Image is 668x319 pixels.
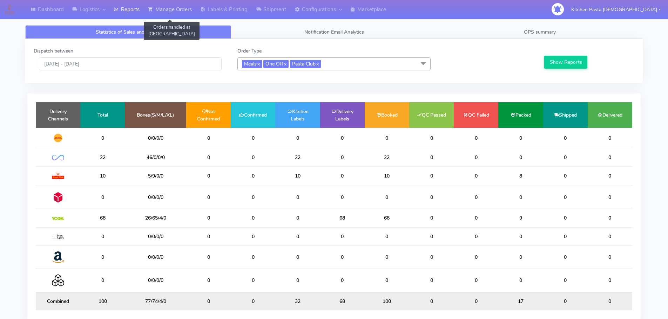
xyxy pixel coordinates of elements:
[454,148,498,166] td: 0
[80,102,125,128] td: Total
[409,245,454,269] td: 0
[588,102,632,128] td: Delivered
[231,227,275,245] td: 0
[125,148,186,166] td: 46/0/0/0
[320,102,365,128] td: Delivery Labels
[52,274,64,286] img: Collection
[257,60,260,67] a: x
[320,227,365,245] td: 0
[125,292,186,310] td: 77/74/4/0
[80,166,125,186] td: 10
[231,128,275,148] td: 0
[125,269,186,292] td: 0/0/0/0
[275,102,320,128] td: Kitchen Labels
[52,155,64,161] img: OnFleet
[242,60,262,68] span: Meals
[186,128,231,148] td: 0
[39,57,222,70] input: Pick the Daterange
[320,292,365,310] td: 68
[275,292,320,310] td: 32
[543,245,588,269] td: 0
[125,102,186,128] td: Boxes(S/M/L/XL)
[409,102,454,128] td: QC Passed
[96,29,161,35] span: Statistics of Sales and Orders
[52,251,64,263] img: Amazon
[543,186,588,209] td: 0
[498,227,543,245] td: 0
[231,269,275,292] td: 0
[52,191,64,203] img: DPD
[320,166,365,186] td: 0
[231,186,275,209] td: 0
[36,292,80,310] td: Combined
[498,209,543,227] td: 9
[275,166,320,186] td: 10
[125,128,186,148] td: 0/0/0/0
[186,269,231,292] td: 0
[588,209,632,227] td: 0
[283,60,286,67] a: x
[588,227,632,245] td: 0
[275,186,320,209] td: 0
[454,292,498,310] td: 0
[320,245,365,269] td: 0
[454,166,498,186] td: 0
[588,269,632,292] td: 0
[186,148,231,166] td: 0
[263,60,289,68] span: One Off
[409,292,454,310] td: 0
[543,102,588,128] td: Shipped
[498,245,543,269] td: 0
[275,148,320,166] td: 22
[80,227,125,245] td: 0
[454,186,498,209] td: 0
[125,209,186,227] td: 26/65/4/0
[231,245,275,269] td: 0
[125,166,186,186] td: 5/9/0/0
[275,209,320,227] td: 0
[543,166,588,186] td: 0
[409,166,454,186] td: 0
[543,269,588,292] td: 0
[588,128,632,148] td: 0
[454,245,498,269] td: 0
[80,209,125,227] td: 68
[409,148,454,166] td: 0
[498,128,543,148] td: 0
[365,148,409,166] td: 22
[498,292,543,310] td: 17
[498,186,543,209] td: 0
[275,227,320,245] td: 0
[231,166,275,186] td: 0
[186,186,231,209] td: 0
[80,292,125,310] td: 100
[365,166,409,186] td: 10
[316,60,319,67] a: x
[365,102,409,128] td: Booked
[125,245,186,269] td: 0/0/0/0
[543,292,588,310] td: 0
[454,209,498,227] td: 0
[454,227,498,245] td: 0
[409,227,454,245] td: 0
[365,292,409,310] td: 100
[454,128,498,148] td: 0
[454,269,498,292] td: 0
[125,227,186,245] td: 0/0/0/0
[409,186,454,209] td: 0
[365,128,409,148] td: 0
[543,148,588,166] td: 0
[543,209,588,227] td: 0
[544,56,587,69] button: Show Reports
[543,227,588,245] td: 0
[186,209,231,227] td: 0
[231,209,275,227] td: 0
[498,269,543,292] td: 0
[409,128,454,148] td: 0
[80,245,125,269] td: 0
[454,102,498,128] td: QC Failed
[498,166,543,186] td: 8
[365,227,409,245] td: 0
[320,269,365,292] td: 0
[52,235,64,240] img: MaxOptra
